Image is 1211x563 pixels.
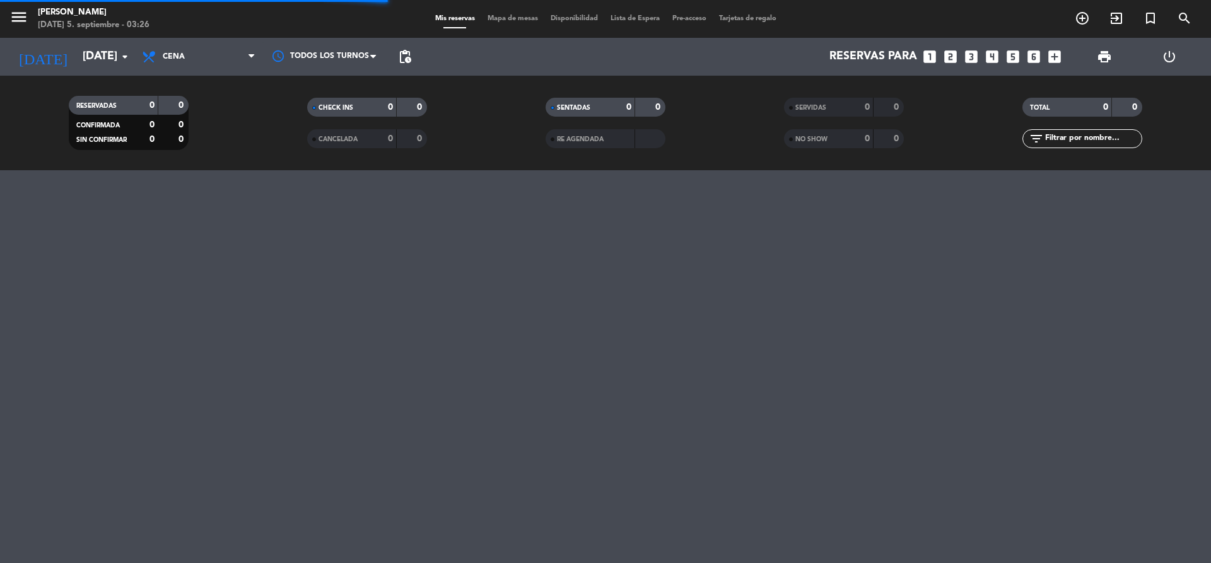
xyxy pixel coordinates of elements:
[76,122,120,129] span: CONFIRMADA
[713,15,783,22] span: Tarjetas de regalo
[1029,131,1044,146] i: filter_list
[829,50,917,63] span: Reservas para
[1046,49,1063,65] i: add_box
[557,136,604,142] span: RE AGENDADA
[117,49,132,64] i: arrow_drop_down
[963,49,980,65] i: looks_3
[9,43,76,71] i: [DATE]
[388,103,393,112] strong: 0
[9,8,28,26] i: menu
[557,105,590,111] span: SENTADAS
[9,8,28,31] button: menu
[921,49,938,65] i: looks_one
[1005,49,1021,65] i: looks_5
[429,15,481,22] span: Mis reservas
[1026,49,1042,65] i: looks_6
[149,120,155,129] strong: 0
[38,6,149,19] div: [PERSON_NAME]
[1044,132,1142,146] input: Filtrar por nombre...
[1075,11,1090,26] i: add_circle_outline
[1097,49,1112,64] span: print
[397,49,412,64] span: pending_actions
[149,101,155,110] strong: 0
[626,103,631,112] strong: 0
[1103,103,1108,112] strong: 0
[388,134,393,143] strong: 0
[604,15,666,22] span: Lista de Espera
[1162,49,1177,64] i: power_settings_new
[894,134,901,143] strong: 0
[76,137,127,143] span: SIN CONFIRMAR
[417,103,424,112] strong: 0
[795,136,828,142] span: NO SHOW
[178,120,186,129] strong: 0
[417,134,424,143] strong: 0
[984,49,1000,65] i: looks_4
[865,103,870,112] strong: 0
[1132,103,1140,112] strong: 0
[1143,11,1158,26] i: turned_in_not
[1137,38,1202,76] div: LOG OUT
[1030,105,1050,111] span: TOTAL
[178,101,186,110] strong: 0
[1177,11,1192,26] i: search
[319,136,358,142] span: CANCELADA
[1109,11,1124,26] i: exit_to_app
[544,15,604,22] span: Disponibilidad
[38,19,149,32] div: [DATE] 5. septiembre - 03:26
[163,52,185,61] span: Cena
[894,103,901,112] strong: 0
[481,15,544,22] span: Mapa de mesas
[655,103,663,112] strong: 0
[942,49,959,65] i: looks_two
[795,105,826,111] span: SERVIDAS
[178,135,186,144] strong: 0
[865,134,870,143] strong: 0
[76,103,117,109] span: RESERVADAS
[666,15,713,22] span: Pre-acceso
[149,135,155,144] strong: 0
[319,105,353,111] span: CHECK INS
